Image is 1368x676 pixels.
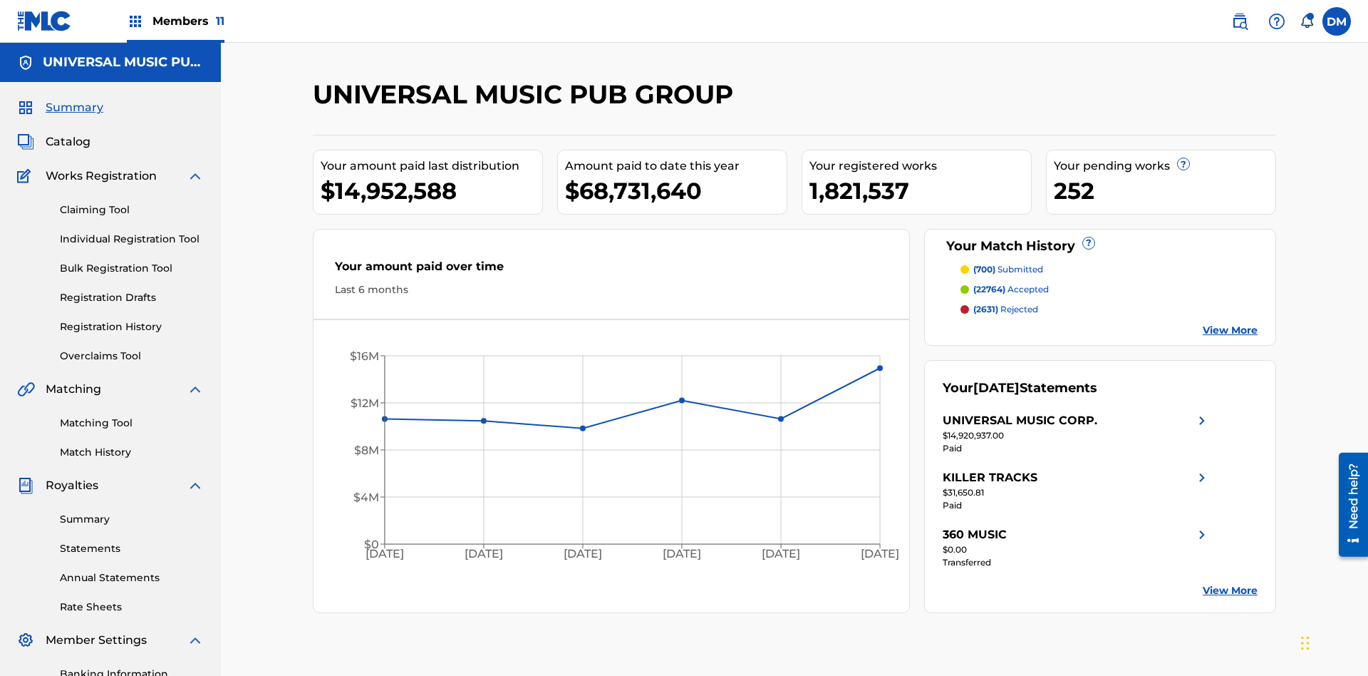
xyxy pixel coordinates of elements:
div: UNIVERSAL MUSIC CORP. [943,412,1097,429]
img: expand [187,168,204,185]
tspan: $16M [350,349,379,363]
tspan: $8M [354,444,379,457]
a: Annual Statements [60,570,204,585]
div: $14,920,937.00 [943,429,1211,442]
span: Members [152,13,224,29]
iframe: Resource Center [1328,447,1368,564]
span: (22764) [973,284,1005,295]
p: rejected [973,303,1038,316]
img: Works Registration [17,168,36,185]
span: ? [1178,158,1189,170]
a: Match History [60,445,204,460]
a: KILLER TRACKSright chevron icon$31,650.81Paid [943,469,1211,512]
img: expand [187,477,204,494]
div: $68,731,640 [565,175,787,207]
a: (22764) accepted [960,283,1258,296]
img: Catalog [17,133,34,150]
span: Works Registration [46,168,157,185]
a: (2631) rejected [960,303,1258,316]
div: Last 6 months [335,282,888,297]
h2: UNIVERSAL MUSIC PUB GROUP [313,78,740,111]
div: Transferred [943,556,1211,569]
a: (700) submitted [960,263,1258,276]
a: CatalogCatalog [17,133,90,150]
img: Member Settings [17,632,34,649]
div: User Menu [1322,7,1351,36]
div: Drag [1301,622,1310,665]
a: Registration Drafts [60,290,204,305]
iframe: Chat Widget [1297,608,1368,676]
a: Registration History [60,319,204,334]
tspan: [DATE] [762,548,800,561]
tspan: $4M [353,491,379,504]
div: 360 MUSIC [943,526,1007,543]
img: right chevron icon [1193,469,1211,486]
div: Your amount paid over time [335,258,888,282]
a: View More [1203,323,1258,338]
p: submitted [973,263,1043,276]
tspan: [DATE] [861,548,900,561]
tspan: $12M [351,396,379,410]
span: 11 [216,14,224,28]
div: Notifications [1300,14,1314,29]
a: Matching Tool [60,416,204,431]
tspan: $0 [364,538,379,551]
span: Matching [46,381,101,398]
div: KILLER TRACKS [943,469,1037,486]
span: Catalog [46,133,90,150]
img: Summary [17,99,34,116]
img: Matching [17,381,35,398]
div: Your amount paid last distribution [321,158,542,175]
span: (2631) [973,304,998,314]
span: [DATE] [973,380,1020,396]
div: Amount paid to date this year [565,158,787,175]
a: UNIVERSAL MUSIC CORP.right chevron icon$14,920,937.00Paid [943,412,1211,455]
span: Royalties [46,477,98,494]
img: expand [187,632,204,649]
a: 360 MUSICright chevron icon$0.00Transferred [943,526,1211,569]
a: SummarySummary [17,99,103,116]
div: 1,821,537 [809,175,1031,207]
img: Accounts [17,54,34,71]
div: Your pending works [1054,158,1275,175]
span: (700) [973,264,995,275]
a: Individual Registration Tool [60,232,204,247]
a: Summary [60,512,204,527]
p: accepted [973,283,1049,296]
span: Summary [46,99,103,116]
img: help [1268,13,1285,30]
div: 252 [1054,175,1275,207]
a: View More [1203,583,1258,598]
a: Bulk Registration Tool [60,261,204,276]
div: Your registered works [809,158,1031,175]
div: $31,650.81 [943,486,1211,499]
a: Public Search [1225,7,1254,36]
span: Member Settings [46,632,147,649]
a: Statements [60,541,204,556]
img: search [1231,13,1248,30]
div: $0.00 [943,543,1211,556]
div: Your Match History [943,237,1258,256]
a: Claiming Tool [60,203,204,217]
img: MLC Logo [17,11,72,31]
div: Paid [943,442,1211,455]
tspan: [DATE] [564,548,602,561]
a: Rate Sheets [60,600,204,615]
div: $14,952,588 [321,175,542,207]
tspan: [DATE] [366,548,404,561]
div: Paid [943,499,1211,512]
span: ? [1083,237,1094,249]
img: right chevron icon [1193,412,1211,429]
h5: UNIVERSAL MUSIC PUB GROUP [43,54,204,71]
img: right chevron icon [1193,526,1211,543]
tspan: [DATE] [663,548,701,561]
img: expand [187,381,204,398]
a: Overclaims Tool [60,349,204,364]
div: Help [1263,7,1291,36]
img: Royalties [17,477,34,494]
tspan: [DATE] [465,548,503,561]
img: Top Rightsholders [127,13,144,30]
